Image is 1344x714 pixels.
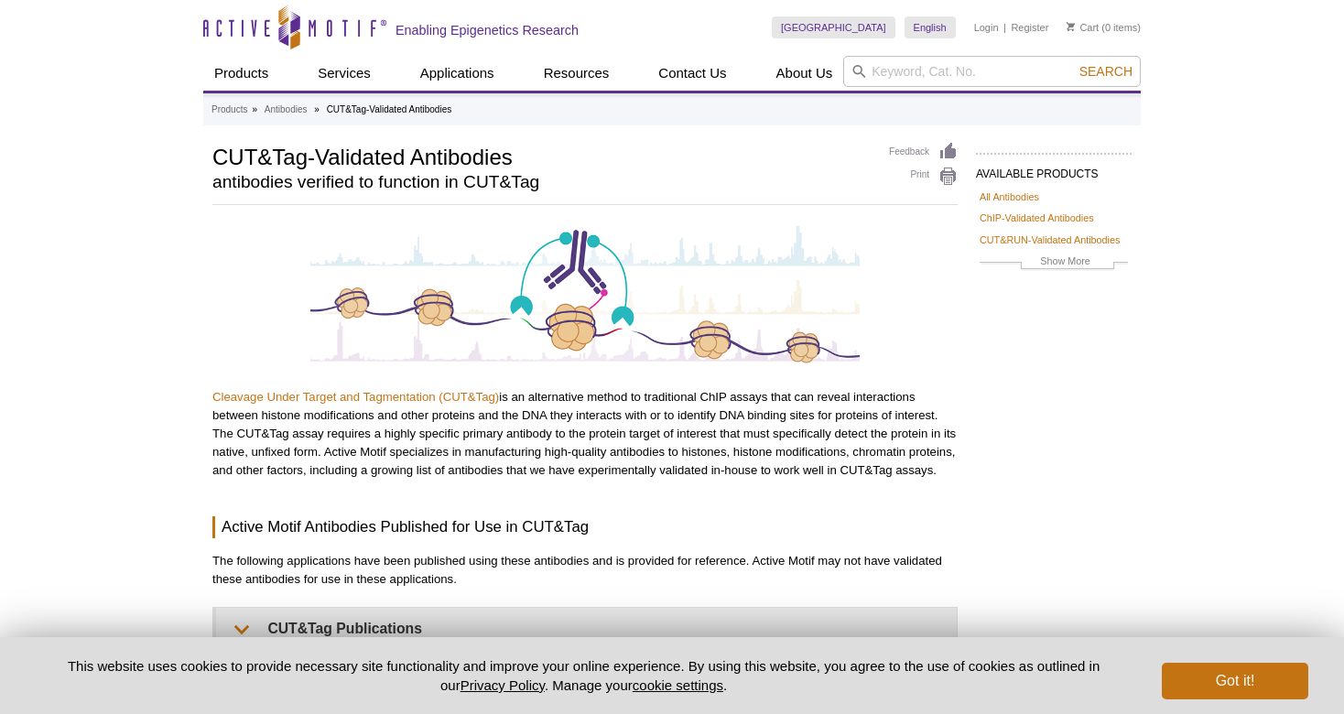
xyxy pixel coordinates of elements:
[1011,21,1048,34] a: Register
[1003,16,1006,38] li: |
[211,102,247,118] a: Products
[203,56,279,91] a: Products
[980,189,1039,205] a: All Antibodies
[772,16,895,38] a: [GEOGRAPHIC_DATA]
[216,608,957,649] summary: CUT&Tag Publications
[980,253,1128,274] a: Show More
[1074,63,1138,80] button: Search
[212,142,871,169] h1: CUT&Tag-Validated Antibodies
[252,104,257,114] li: »
[409,56,505,91] a: Applications
[327,104,452,114] li: CUT&Tag-Validated Antibodies
[212,516,958,538] h3: Active Motif Antibodies Published for Use in CUT&Tag
[461,677,545,693] a: Privacy Policy
[212,390,499,404] a: Cleavage Under Target and Tagmentation (CUT&Tag)
[1067,22,1075,31] img: Your Cart
[314,104,320,114] li: »
[974,21,999,34] a: Login
[1162,663,1308,699] button: Got it!
[765,56,844,91] a: About Us
[1067,21,1099,34] a: Cart
[265,102,308,118] a: Antibodies
[980,232,1120,248] a: CUT&RUN-Validated Antibodies
[36,656,1132,695] p: This website uses cookies to provide necessary site functionality and improve your online experie...
[889,142,958,162] a: Feedback
[633,677,723,693] button: cookie settings
[310,223,860,364] img: CUT&Tag
[905,16,956,38] a: English
[396,22,579,38] h2: Enabling Epigenetics Research
[533,56,621,91] a: Resources
[843,56,1141,87] input: Keyword, Cat. No.
[647,56,737,91] a: Contact Us
[1079,64,1133,79] span: Search
[1067,16,1141,38] li: (0 items)
[212,388,958,480] p: is an alternative method to traditional ChIP assays that can reveal interactions between histone ...
[980,210,1094,226] a: ChIP-Validated Antibodies
[976,153,1132,186] h2: AVAILABLE PRODUCTS
[889,167,958,187] a: Print
[307,56,382,91] a: Services
[212,174,871,190] h2: antibodies verified to function in CUT&Tag
[212,552,958,589] p: The following applications have been published using these antibodies and is provided for referen...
